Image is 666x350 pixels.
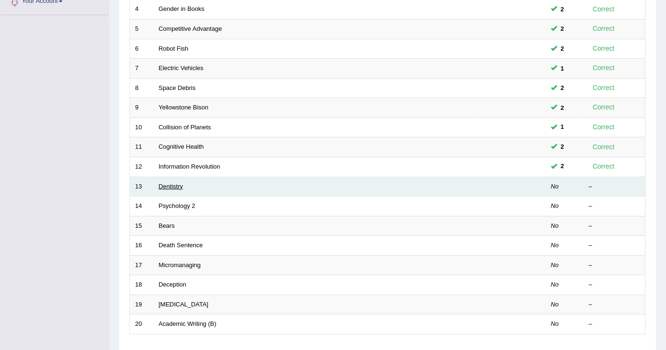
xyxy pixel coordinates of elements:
[589,63,619,73] div: Correct
[551,320,559,327] em: No
[551,261,559,269] em: No
[159,124,211,131] a: Collision of Planets
[589,202,640,211] div: –
[130,78,154,98] td: 8
[551,242,559,249] em: No
[557,83,568,93] span: You can still take this question
[589,320,640,329] div: –
[159,45,189,52] a: Robot Fish
[551,202,559,209] em: No
[159,261,201,269] a: Micromanaging
[589,241,640,250] div: –
[159,320,217,327] a: Academic Writing (B)
[130,59,154,79] td: 7
[130,216,154,236] td: 15
[589,43,619,54] div: Correct
[589,280,640,289] div: –
[557,103,568,113] span: You can still take this question
[130,98,154,118] td: 9
[130,117,154,137] td: 10
[159,301,209,308] a: [MEDICAL_DATA]
[589,261,640,270] div: –
[557,162,568,171] span: You can still take this question
[130,255,154,275] td: 17
[130,275,154,295] td: 18
[130,137,154,157] td: 11
[159,242,203,249] a: Death Sentence
[130,314,154,334] td: 20
[159,183,183,190] a: Dentistry
[589,300,640,309] div: –
[130,197,154,216] td: 14
[589,122,619,133] div: Correct
[159,143,204,150] a: Cognitive Health
[159,222,175,229] a: Bears
[557,122,568,132] span: You can still take this question
[551,301,559,308] em: No
[557,24,568,34] span: You can still take this question
[589,222,640,231] div: –
[557,63,568,73] span: You can still take this question
[589,161,619,172] div: Correct
[130,295,154,314] td: 19
[159,25,222,32] a: Competitive Advantage
[159,5,205,12] a: Gender in Books
[589,142,619,153] div: Correct
[589,102,619,113] div: Correct
[130,39,154,59] td: 6
[159,202,195,209] a: Psychology 2
[130,177,154,197] td: 13
[159,163,220,170] a: Information Revolution
[557,4,568,14] span: You can still take this question
[159,84,196,91] a: Space Debris
[159,104,209,111] a: Yellowstone Bison
[589,4,619,15] div: Correct
[551,183,559,190] em: No
[551,222,559,229] em: No
[130,236,154,256] td: 16
[589,82,619,93] div: Correct
[589,23,619,34] div: Correct
[557,142,568,152] span: You can still take this question
[130,157,154,177] td: 12
[130,19,154,39] td: 5
[589,182,640,191] div: –
[159,281,187,288] a: Deception
[551,281,559,288] em: No
[159,64,204,72] a: Electric Vehicles
[557,44,568,54] span: You can still take this question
